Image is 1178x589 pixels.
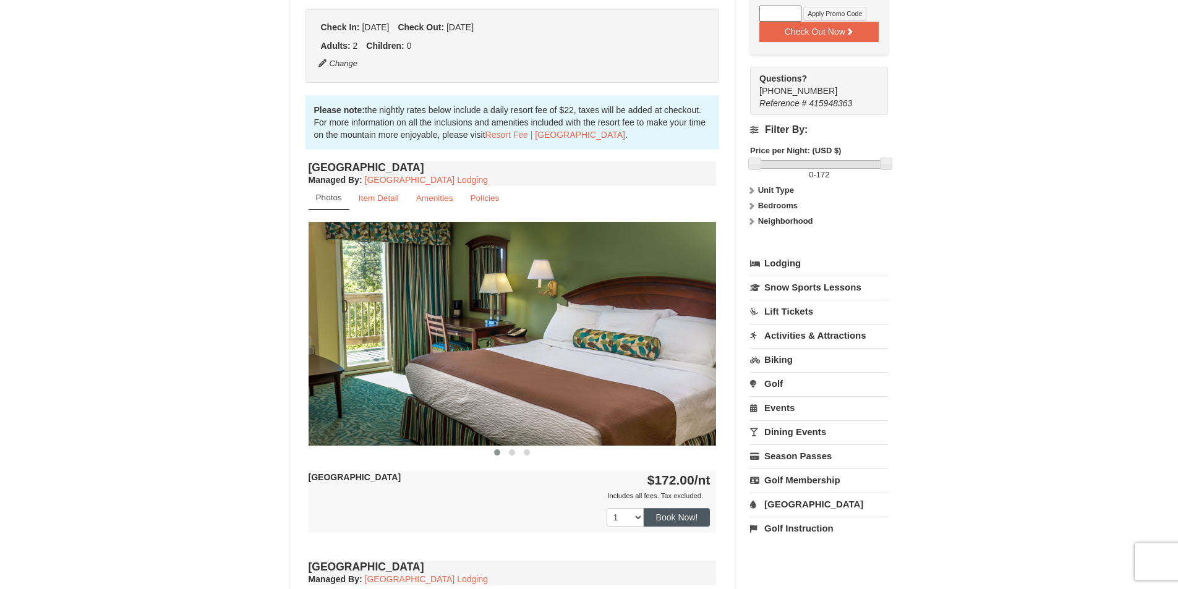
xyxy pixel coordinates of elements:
[309,222,717,445] img: 18876286-36-6bbdb14b.jpg
[809,170,813,179] span: 0
[309,186,349,210] a: Photos
[365,574,488,584] a: [GEOGRAPHIC_DATA] Lodging
[750,252,888,274] a: Lodging
[321,22,360,32] strong: Check In:
[398,22,444,32] strong: Check Out:
[750,444,888,467] a: Season Passes
[750,517,888,540] a: Golf Instruction
[759,98,806,108] span: Reference #
[759,74,807,83] strong: Questions?
[470,193,499,203] small: Policies
[365,175,488,185] a: [GEOGRAPHIC_DATA] Lodging
[446,22,474,32] span: [DATE]
[309,175,359,185] span: Managed By
[309,161,717,174] h4: [GEOGRAPHIC_DATA]
[750,396,888,419] a: Events
[316,193,342,202] small: Photos
[750,420,888,443] a: Dining Events
[750,493,888,515] a: [GEOGRAPHIC_DATA]
[803,7,866,20] button: Apply Promo Code
[416,193,453,203] small: Amenities
[647,473,711,487] strong: $172.00
[359,193,399,203] small: Item Detail
[758,216,813,226] strong: Neighborhood
[309,574,362,584] strong: :
[750,372,888,395] a: Golf
[318,57,359,70] button: Change
[485,130,625,140] a: Resort Fee | [GEOGRAPHIC_DATA]
[759,22,879,41] button: Check Out Now
[750,146,841,155] strong: Price per Night: (USD $)
[758,201,798,210] strong: Bedrooms
[644,508,711,527] button: Book Now!
[816,170,830,179] span: 172
[366,41,404,51] strong: Children:
[407,41,412,51] span: 0
[750,300,888,323] a: Lift Tickets
[309,175,362,185] strong: :
[694,473,711,487] span: /nt
[750,124,888,135] h4: Filter By:
[309,489,711,502] div: Includes all fees. Tax excluded.
[408,186,461,210] a: Amenities
[462,186,507,210] a: Policies
[305,95,720,150] div: the nightly rates below include a daily resort fee of $22, taxes will be added at checkout. For m...
[750,348,888,371] a: Biking
[750,276,888,299] a: Snow Sports Lessons
[759,72,866,96] span: [PHONE_NUMBER]
[351,186,407,210] a: Item Detail
[309,574,359,584] span: Managed By
[750,169,888,181] label: -
[750,468,888,491] a: Golf Membership
[353,41,358,51] span: 2
[309,472,401,482] strong: [GEOGRAPHIC_DATA]
[314,105,365,115] strong: Please note:
[309,561,717,573] h4: [GEOGRAPHIC_DATA]
[750,324,888,347] a: Activities & Attractions
[321,41,351,51] strong: Adults:
[362,22,389,32] span: [DATE]
[809,98,852,108] span: 415948363
[758,185,794,195] strong: Unit Type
